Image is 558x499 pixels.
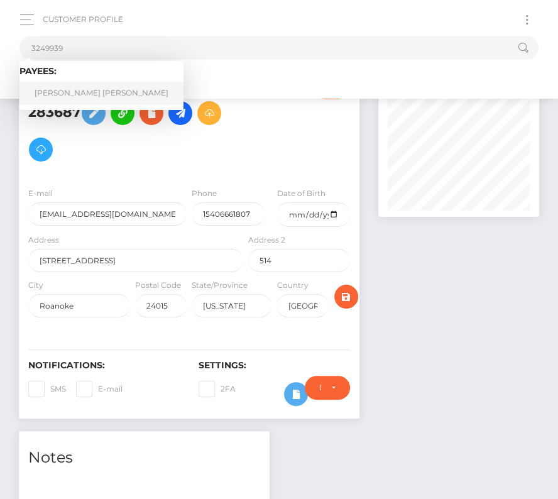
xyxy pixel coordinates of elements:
h6: Notifications: [28,360,180,371]
label: SMS [28,381,66,397]
a: Initiate Payout [168,101,192,125]
label: E-mail [76,381,123,397]
label: Date of Birth [276,188,325,199]
div: Do not require [319,383,321,393]
h4: Notes [28,447,260,469]
label: Phone [192,188,217,199]
label: Postal Code [135,280,181,291]
label: Address 2 [248,234,285,246]
h6: Payees: [19,66,183,77]
label: 2FA [199,381,236,397]
h6: Settings: [199,360,350,371]
a: [PERSON_NAME] [PERSON_NAME] [19,82,183,105]
button: Toggle navigation [515,11,539,28]
label: E-mail [28,188,53,199]
a: Customer Profile [43,6,123,33]
input: Search... [19,36,506,60]
label: Address [28,234,59,246]
button: Do not require [305,376,350,400]
label: City [28,280,43,291]
label: State/Province [192,280,248,291]
label: Country [276,280,308,291]
h5: [PERSON_NAME] - ID: Star-283687 [28,75,236,168]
